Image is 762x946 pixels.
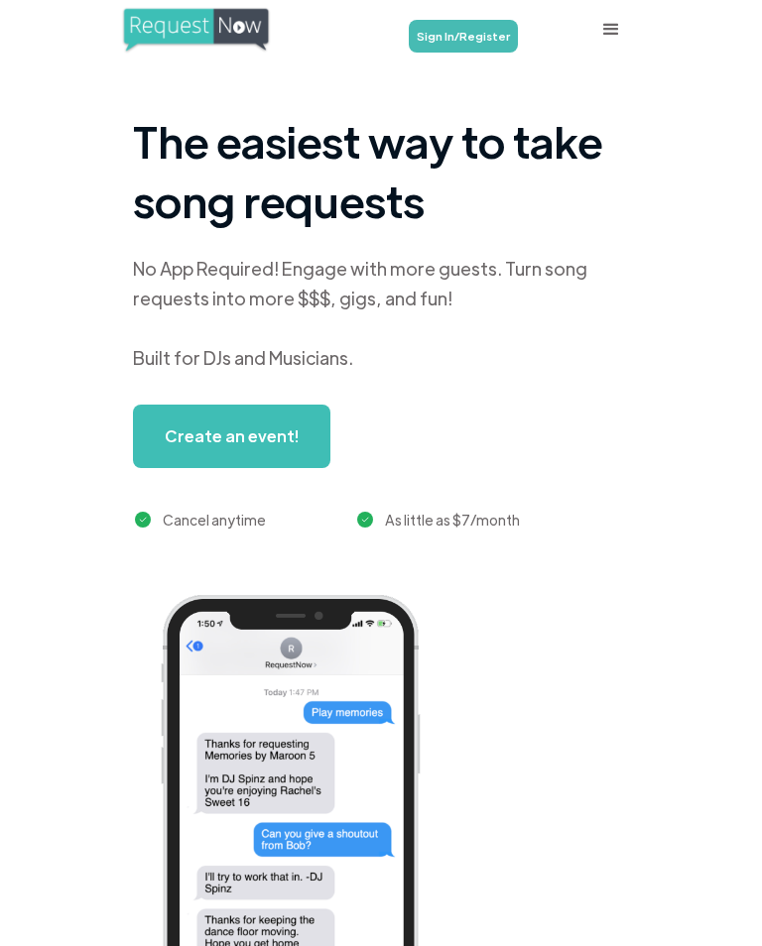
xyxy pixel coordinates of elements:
[133,111,629,230] h1: The easiest way to take song requests
[133,254,629,373] div: No App Required! Engage with more guests. Turn song requests into more $$$, gigs, and fun! Built ...
[385,508,520,532] div: As little as $7/month
[121,6,300,54] a: home
[135,512,152,529] img: green checkmark
[357,512,374,529] img: green checkmark
[133,405,330,468] a: Create an event!
[163,508,266,532] div: Cancel anytime
[409,20,518,53] a: Sign In/Register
